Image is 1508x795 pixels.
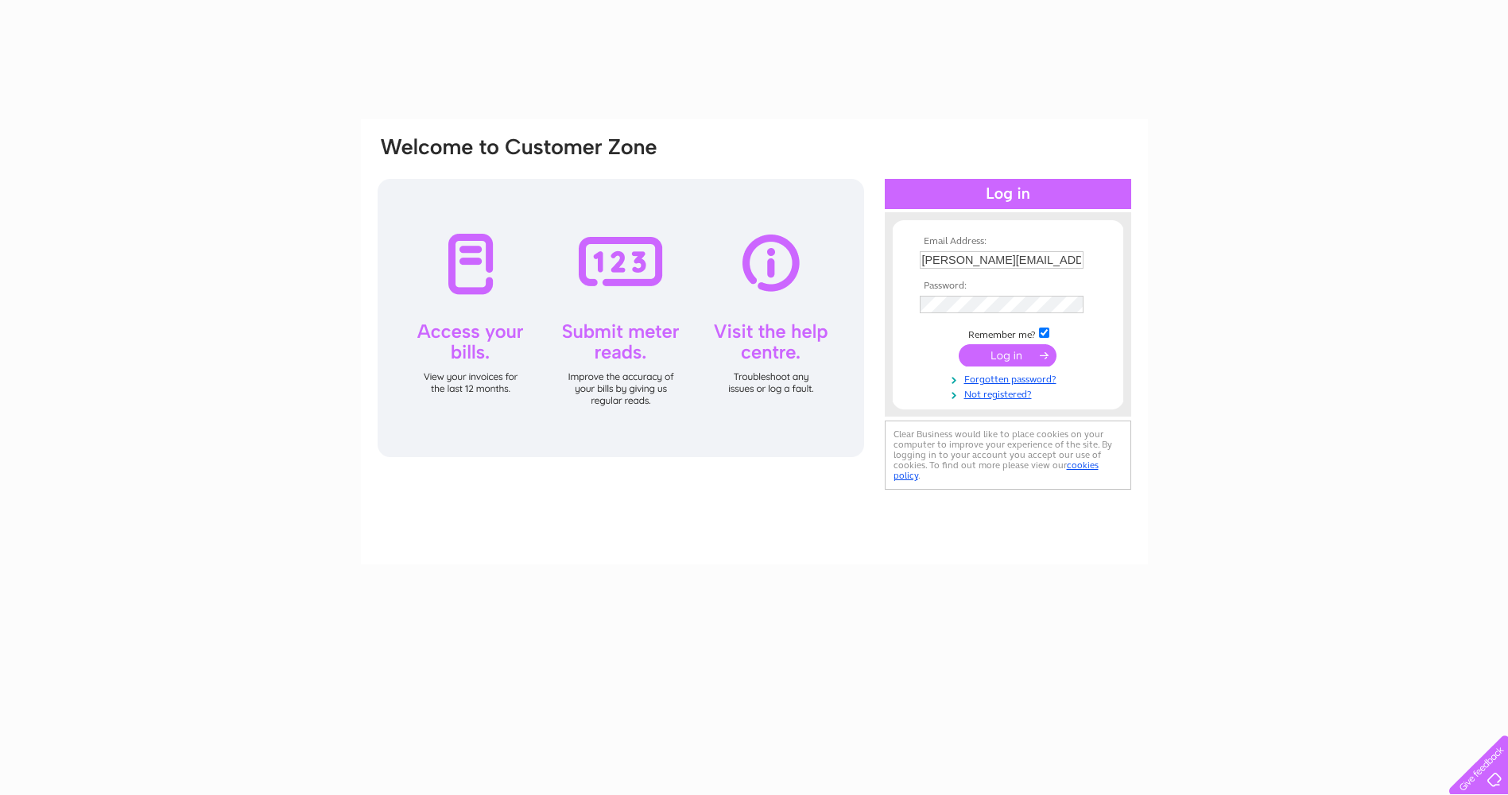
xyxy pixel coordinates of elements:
[959,344,1056,366] input: Submit
[920,370,1100,386] a: Forgotten password?
[916,281,1100,292] th: Password:
[885,421,1131,490] div: Clear Business would like to place cookies on your computer to improve your experience of the sit...
[916,325,1100,341] td: Remember me?
[916,236,1100,247] th: Email Address:
[894,460,1099,481] a: cookies policy
[920,386,1100,401] a: Not registered?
